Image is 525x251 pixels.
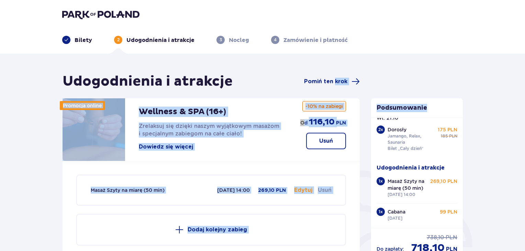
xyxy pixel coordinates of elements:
p: 2 [117,37,120,43]
p: Cabana [388,208,405,215]
button: Edytuj [294,186,312,194]
p: Bilety [75,36,92,44]
p: Dodaj kolejny zabieg [188,226,247,233]
div: Masaż Szyty na miarę (50 min) [91,187,165,194]
button: Dowiedz się więcej [139,143,193,151]
p: Udogodnienia i atrakcje [377,164,445,172]
div: 1 x [377,208,385,216]
p: 99 PLN [440,208,457,215]
div: Promocja online [60,101,105,110]
p: Zamówienie i płatność [283,36,348,44]
p: [DATE] 14:00 [388,192,415,198]
span: 116,10 [309,117,335,127]
p: [DATE] 14:00 [217,187,250,194]
div: Bilety [62,36,92,44]
p: Usuń [319,137,333,145]
a: Pomiń ten krok [304,77,360,86]
span: PLN [446,234,457,241]
p: 269,10 PLN [258,187,286,194]
div: 4Zamówienie i płatność [271,36,348,44]
span: PLN [449,133,457,139]
div: 2Udogodnienia i atrakcje [114,36,194,44]
span: Pomiń ten krok [304,78,347,85]
span: PLN [336,120,346,127]
p: Podsumowanie [371,104,463,112]
button: Dodaj kolejny zabieg [76,214,346,245]
p: Masaż Szyty na miarę (50 min) [388,178,429,192]
span: od [300,119,308,126]
span: 185 [441,133,448,139]
p: [DATE] [388,215,402,221]
p: Wt. 21.10 [377,114,398,121]
h1: Udogodnienia i atrakcje [63,73,233,90]
img: attraction [63,98,125,161]
span: 738,10 [427,234,444,241]
button: Usuń [306,133,346,149]
div: 2 x [377,125,385,134]
p: 269,10 PLN [430,178,457,185]
span: Zrelaksuj się dzięki naszym wyjątkowym masażom i specjalnym zabiegom na całe ciało! [139,123,279,137]
p: Wellness & SPA (16+) [139,107,226,117]
div: 1 x [377,177,385,185]
p: Jamango, Relax, Saunaria [388,133,435,145]
p: 4 [274,37,277,43]
p: Bilet „Cały dzień” [388,145,424,152]
div: 3Nocleg [216,36,249,44]
p: Nocleg [229,36,249,44]
p: Udogodnienia i atrakcje [126,36,194,44]
img: Park of Poland logo [62,10,139,19]
p: 175 PLN [438,126,457,133]
p: 3 [220,37,222,43]
button: Usuń [318,186,332,194]
p: -10% na zabiegi [302,101,346,111]
p: Dorosły [388,126,406,133]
